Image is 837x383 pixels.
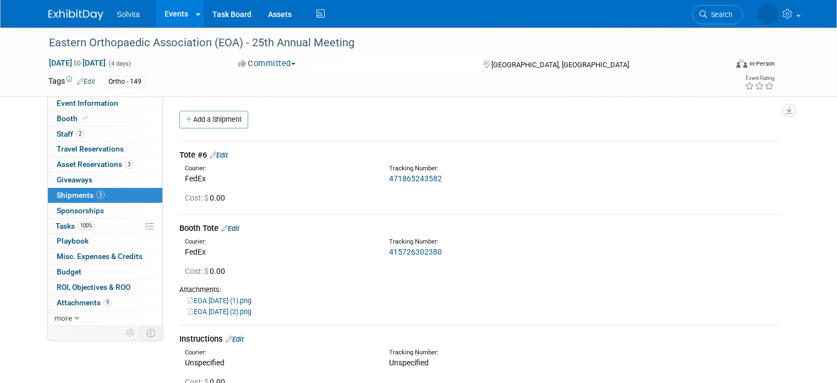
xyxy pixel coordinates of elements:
span: Giveaways [57,175,92,184]
img: ExhibitDay [48,9,103,20]
div: In-Person [749,60,775,68]
span: to [72,58,83,67]
span: Attachments [57,298,112,307]
a: Search [692,5,743,24]
a: ROI, Objectives & ROO [48,280,162,295]
a: Giveaways [48,172,162,187]
span: Staff [57,130,84,138]
span: Solvita [117,10,140,19]
a: Edit [226,335,244,343]
span: Booth [57,114,90,123]
span: Sponsorships [57,206,104,215]
a: Sponsorships [48,203,162,218]
span: 0.00 [185,193,229,202]
span: Travel Reservations [57,144,124,153]
i: Booth reservation complete [83,115,88,121]
div: Instructions [179,333,780,345]
span: Shipments [57,191,105,199]
div: FedEx [185,173,373,184]
div: Unspecified [185,357,373,368]
a: Misc. Expenses & Credits [48,249,162,264]
a: Travel Reservations [48,142,162,157]
div: Tote #6 [179,149,780,161]
div: Courier: [185,238,373,246]
td: Tags [48,75,95,88]
span: Asset Reservations [57,160,133,169]
span: 9 [103,298,112,306]
div: Courier: [185,164,373,173]
a: Shipments3 [48,188,162,203]
a: Tasks100% [48,219,162,234]
a: Attachments9 [48,295,162,310]
a: Event Information [48,96,162,111]
span: 3 [125,160,133,169]
a: Add a Shipment [179,111,248,128]
img: Celeste Bombick [757,4,778,25]
a: 471865243582 [389,174,442,183]
a: Edit [77,78,95,85]
span: more [54,314,72,322]
img: Format-Inperson.png [736,59,747,68]
div: Tracking Number: [389,238,627,246]
a: Edit [210,151,228,159]
span: [DATE] [DATE] [48,58,106,68]
a: Edit [221,224,239,233]
span: 2 [76,130,84,138]
span: Tasks [56,222,95,230]
a: Asset Reservations3 [48,157,162,172]
div: Eastern Orthopaedic Association (EOA) - 25th Annual Meeting [45,33,713,53]
span: Budget [57,267,81,276]
a: EOA [DATE] (2).png [188,308,251,316]
a: 415726302380 [389,247,442,256]
span: 0.00 [185,267,229,276]
div: Ortho - 149 [105,76,145,88]
div: Tracking Number: [389,348,627,357]
span: Misc. Expenses & Credits [57,252,143,261]
div: Courier: [185,348,373,357]
span: Cost: $ [185,267,210,276]
div: Booth Tote [179,223,780,234]
span: Playbook [57,236,89,245]
span: Cost: $ [185,193,210,202]
a: more [48,311,162,326]
a: Staff2 [48,127,162,142]
span: Unspecified [389,358,429,367]
td: Toggle Event Tabs [140,326,163,340]
a: Budget [48,265,162,279]
span: [GEOGRAPHIC_DATA], [GEOGRAPHIC_DATA] [491,61,629,69]
a: Booth [48,111,162,126]
span: Search [707,10,732,19]
span: 3 [96,191,105,199]
a: Playbook [48,234,162,249]
span: ROI, Objectives & ROO [57,283,130,292]
span: (4 days) [108,60,131,67]
a: EOA [DATE] (1).png [188,296,251,305]
div: FedEx [185,246,373,257]
span: Event Information [57,99,118,107]
td: Personalize Event Tab Strip [121,326,140,340]
div: Attachments: [179,285,780,295]
div: Event Format [668,57,775,74]
div: Tracking Number: [389,164,627,173]
div: Event Rating [745,75,774,81]
span: 100% [78,222,95,230]
button: Committed [234,58,300,69]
